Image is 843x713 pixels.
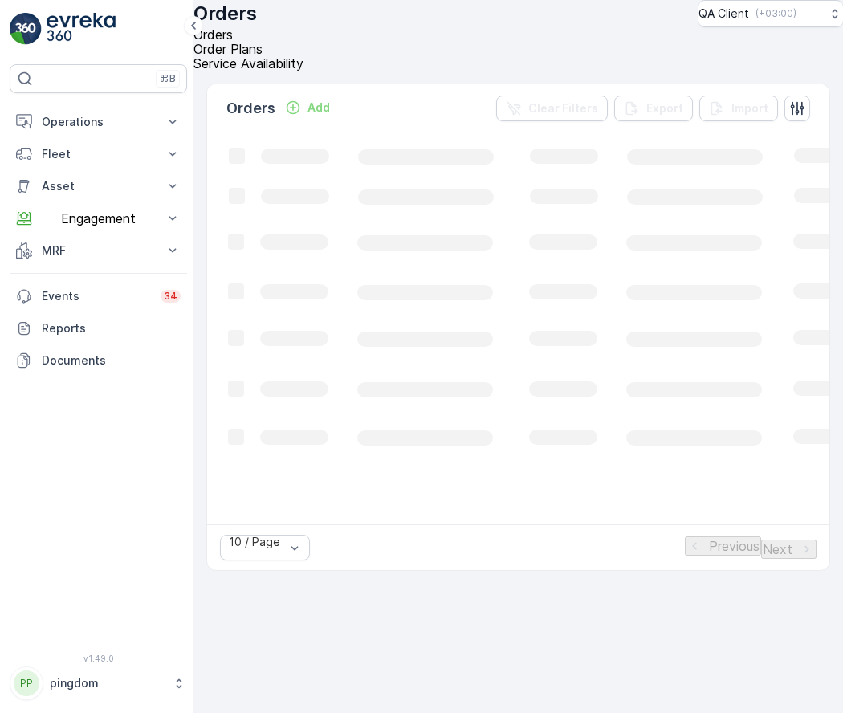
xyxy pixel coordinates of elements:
button: Operations [10,106,187,138]
p: Previous [709,539,760,553]
a: Documents [10,344,187,377]
p: Orders [193,1,257,26]
a: Reports [10,312,187,344]
button: MRF [10,234,187,267]
span: Orders [193,26,233,43]
span: Service Availability [193,55,303,71]
p: Asset [42,178,155,194]
p: ⌘B [160,72,176,85]
span: v 1.49.0 [10,654,187,663]
p: Orders [226,97,275,120]
p: 34 [164,290,177,303]
p: Engagement [42,211,155,226]
p: Next [763,542,792,556]
p: Import [731,100,768,116]
a: Events34 [10,280,187,312]
p: Fleet [42,146,155,162]
p: Documents [42,352,181,369]
p: MRF [42,242,155,259]
button: Fleet [10,138,187,170]
div: 10 / Page [229,536,285,548]
p: Reports [42,320,181,336]
button: Previous [685,536,761,556]
button: PPpingdom [10,666,187,700]
button: Clear Filters [496,96,608,121]
button: Export [614,96,693,121]
button: Import [699,96,778,121]
span: Order Plans [193,41,263,57]
button: Engagement [10,202,187,234]
img: logo [10,13,42,45]
p: QA Client [698,6,749,22]
p: Clear Filters [528,100,598,116]
button: Asset [10,170,187,202]
img: logo_light-DOdMpM7g.png [47,13,116,45]
div: PP [14,670,39,696]
p: pingdom [50,675,165,691]
p: Export [646,100,683,116]
p: Operations [42,114,155,130]
button: Add [279,98,336,117]
p: Add [307,100,330,116]
p: ( +03:00 ) [755,7,796,20]
button: Next [761,540,817,559]
p: Events [42,288,151,304]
